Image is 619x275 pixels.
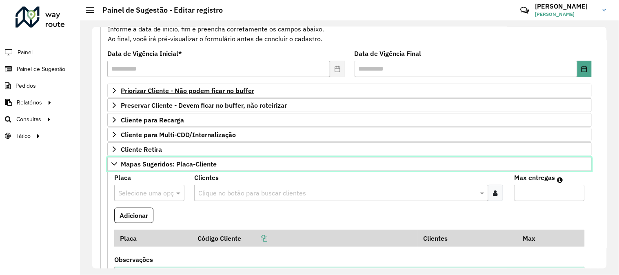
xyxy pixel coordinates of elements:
a: Cliente Retira [107,142,592,156]
span: Preservar Cliente - Devem ficar no buffer, não roteirizar [121,102,287,109]
span: Cliente para Recarga [121,117,184,123]
th: Código Cliente [192,230,418,247]
h2: Painel de Sugestão - Editar registro [94,6,223,15]
span: Mapas Sugeridos: Placa-Cliente [121,161,217,167]
span: Cliente para Multi-CDD/Internalização [121,131,236,138]
th: Placa [114,230,192,247]
a: Copiar [242,234,268,242]
h3: [PERSON_NAME] [535,2,597,10]
span: Pedidos [16,82,36,90]
th: Clientes [418,230,517,247]
a: Cliente para Multi-CDD/Internalização [107,128,592,142]
label: Data de Vigência Final [355,49,422,58]
label: Clientes [194,173,219,182]
span: Tático [16,132,31,140]
label: Data de Vigência Inicial [107,49,182,58]
a: Cliente para Recarga [107,113,592,127]
a: Mapas Sugeridos: Placa-Cliente [107,157,592,171]
a: Priorizar Cliente - Não podem ficar no buffer [107,84,592,98]
span: Painel [18,48,33,57]
span: Relatórios [17,98,42,107]
th: Max [517,230,550,247]
button: Adicionar [114,208,153,223]
span: Painel de Sugestão [17,65,65,73]
label: Placa [114,173,131,182]
label: Max entregas [515,173,555,182]
button: Choose Date [577,61,592,77]
a: Preservar Cliente - Devem ficar no buffer, não roteirizar [107,98,592,112]
div: Informe a data de inicio, fim e preencha corretamente os campos abaixo. Ao final, você irá pré-vi... [107,14,592,44]
span: Priorizar Cliente - Não podem ficar no buffer [121,87,254,94]
span: Cliente Retira [121,146,162,153]
span: [PERSON_NAME] [535,11,597,18]
em: Máximo de clientes que serão colocados na mesma rota com os clientes informados [557,177,563,183]
span: Consultas [16,115,41,124]
label: Observações [114,255,153,264]
a: Contato Rápido [516,2,533,19]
